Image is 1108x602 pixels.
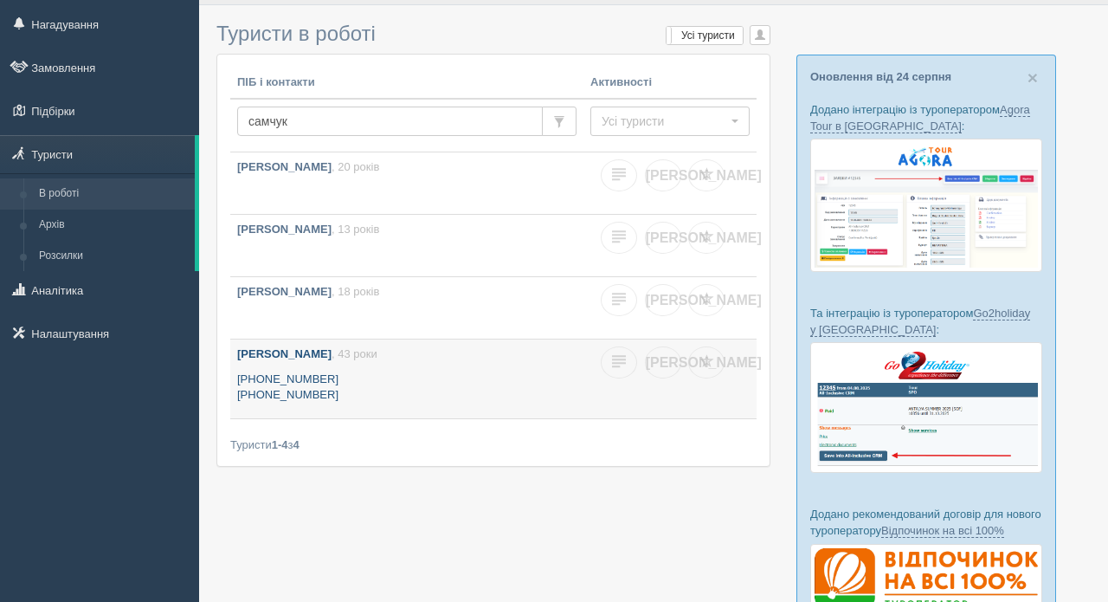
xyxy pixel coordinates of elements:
span: [PERSON_NAME] [646,293,762,307]
a: Відпочинок на всі 100% [881,524,1004,538]
b: [PERSON_NAME] [237,160,332,173]
a: [PERSON_NAME] [645,284,681,316]
p: Та інтеграцію із туроператором : [810,305,1042,338]
a: Архів [31,210,195,241]
div: Туристи з [230,437,757,453]
a: Agora Tour в [GEOGRAPHIC_DATA] [810,103,1030,133]
b: 4 [293,438,300,451]
span: × [1027,68,1038,87]
button: Close [1027,68,1038,87]
a: В роботі [31,178,195,210]
b: [PERSON_NAME] [237,223,332,236]
a: Оновлення від 24 серпня [810,70,951,83]
p: Додано інтеграцію із туроператором : [810,101,1042,134]
img: agora-tour-%D0%B7%D0%B0%D1%8F%D0%B2%D0%BA%D0%B8-%D1%81%D1%80%D0%BC-%D0%B4%D0%BB%D1%8F-%D1%82%D1%8... [810,139,1042,271]
p: Додано рекомендований договір для нового туроператору [810,506,1042,539]
input: Пошук за ПІБ, паспортом або контактами [237,107,543,136]
a: [PERSON_NAME] [645,346,681,379]
span: , 18 років [332,285,379,298]
a: Розсилки [31,241,195,272]
a: [PERSON_NAME], 13 років [230,215,583,276]
span: , 20 років [332,160,379,173]
label: Усі туристи [667,27,743,44]
a: [PERSON_NAME], 43 роки [PHONE_NUMBER][PHONE_NUMBER] [230,340,583,418]
img: go2holiday-bookings-crm-for-travel-agency.png [810,342,1042,473]
span: [PERSON_NAME] [646,230,762,245]
th: Активності [583,68,757,99]
a: [PERSON_NAME], 20 років [230,152,583,214]
b: [PERSON_NAME] [237,347,332,360]
p: [PHONE_NUMBER] [PHONE_NUMBER] [237,372,577,404]
a: Go2holiday у [GEOGRAPHIC_DATA] [810,307,1030,337]
a: [PERSON_NAME] [645,222,681,254]
a: [PERSON_NAME], 18 років [230,277,583,339]
button: Усі туристи [590,107,750,136]
span: Усі туристи [602,113,727,130]
a: [PERSON_NAME] [645,159,681,191]
b: 1-4 [272,438,288,451]
span: , 43 роки [332,347,377,360]
span: [PERSON_NAME] [646,168,762,183]
span: [PERSON_NAME] [646,355,762,370]
span: , 13 років [332,223,379,236]
span: Туристи в роботі [216,22,376,45]
b: [PERSON_NAME] [237,285,332,298]
th: ПІБ і контакти [230,68,583,99]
